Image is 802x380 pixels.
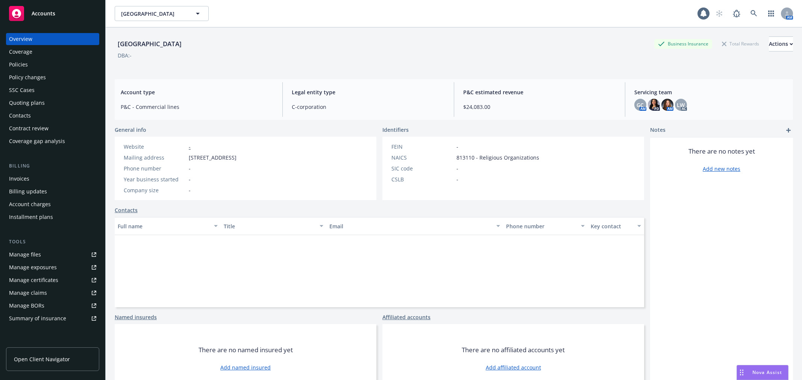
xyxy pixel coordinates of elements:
span: $24,083.00 [463,103,616,111]
span: - [189,186,191,194]
span: C-corporation [292,103,444,111]
button: Email [326,217,503,235]
a: Accounts [6,3,99,24]
div: Website [124,143,186,151]
div: Policy changes [9,71,46,83]
a: - [189,143,191,150]
div: Manage exposures [9,261,57,273]
div: Billing [6,162,99,170]
div: Overview [9,33,32,45]
div: Contacts [9,110,31,122]
img: photo [661,99,673,111]
a: Manage claims [6,287,99,299]
a: Quoting plans [6,97,99,109]
div: Invoices [9,173,29,185]
div: Business Insurance [654,39,712,48]
a: Report a Bug [729,6,744,21]
a: Billing updates [6,185,99,198]
button: Nova Assist [737,365,788,380]
button: Actions [769,36,793,51]
span: Servicing team [634,88,787,96]
div: Analytics hub [6,339,99,347]
div: Full name [118,222,209,230]
span: P&C estimated revenue [463,88,616,96]
div: Account charges [9,198,51,210]
span: GC [637,101,644,109]
span: General info [115,126,146,134]
span: - [189,175,191,183]
a: Start snowing [712,6,727,21]
span: Accounts [32,11,55,17]
div: Summary of insurance [9,312,66,324]
div: Coverage gap analysis [9,135,65,147]
div: Manage certificates [9,274,58,286]
div: Tools [6,238,99,246]
button: Key contact [588,217,644,235]
a: Affiliated accounts [382,313,431,321]
span: Open Client Navigator [14,355,70,363]
span: [GEOGRAPHIC_DATA] [121,10,186,18]
span: LW [677,101,685,109]
div: Key contact [591,222,633,230]
div: Drag to move [737,365,746,380]
div: NAICS [391,154,453,161]
span: - [189,164,191,172]
div: SSC Cases [9,84,35,96]
div: Manage BORs [9,300,44,312]
a: Account charges [6,198,99,210]
div: Email [329,222,491,230]
a: SSC Cases [6,84,99,96]
div: SIC code [391,164,453,172]
div: Manage claims [9,287,47,299]
span: Nova Assist [752,369,782,375]
span: - [456,143,458,151]
span: 813110 - Religious Organizations [456,154,539,161]
a: add [784,126,793,135]
div: DBA: - [118,51,132,59]
span: There are no notes yet [688,147,755,156]
div: Installment plans [9,211,53,223]
a: Manage files [6,249,99,261]
a: Manage exposures [6,261,99,273]
a: Add new notes [703,165,740,173]
a: Invoices [6,173,99,185]
span: There are no named insured yet [199,345,293,354]
div: Phone number [506,222,576,230]
div: Coverage [9,46,32,58]
div: Billing updates [9,185,47,198]
span: Legal entity type [292,88,444,96]
button: [GEOGRAPHIC_DATA] [115,6,209,21]
span: [STREET_ADDRESS] [189,154,237,161]
span: - [456,175,458,183]
span: - [456,164,458,172]
a: Manage BORs [6,300,99,312]
span: P&C - Commercial lines [121,103,273,111]
div: Phone number [124,164,186,172]
a: Manage certificates [6,274,99,286]
div: Title [224,222,315,230]
a: Contacts [6,110,99,122]
a: Policies [6,59,99,71]
div: Policies [9,59,28,71]
div: Total Rewards [718,39,763,48]
a: Contract review [6,122,99,134]
a: Installment plans [6,211,99,223]
div: Quoting plans [9,97,45,109]
a: Switch app [764,6,779,21]
a: Summary of insurance [6,312,99,324]
a: Named insureds [115,313,157,321]
div: Contract review [9,122,49,134]
div: [GEOGRAPHIC_DATA] [115,39,185,49]
span: Account type [121,88,273,96]
button: Full name [115,217,221,235]
div: Actions [769,37,793,51]
button: Phone number [503,217,588,235]
a: Overview [6,33,99,45]
div: Manage files [9,249,41,261]
a: Add affiliated account [486,363,541,371]
a: Add named insured [220,363,271,371]
a: Coverage [6,46,99,58]
div: FEIN [391,143,453,151]
div: CSLB [391,175,453,183]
